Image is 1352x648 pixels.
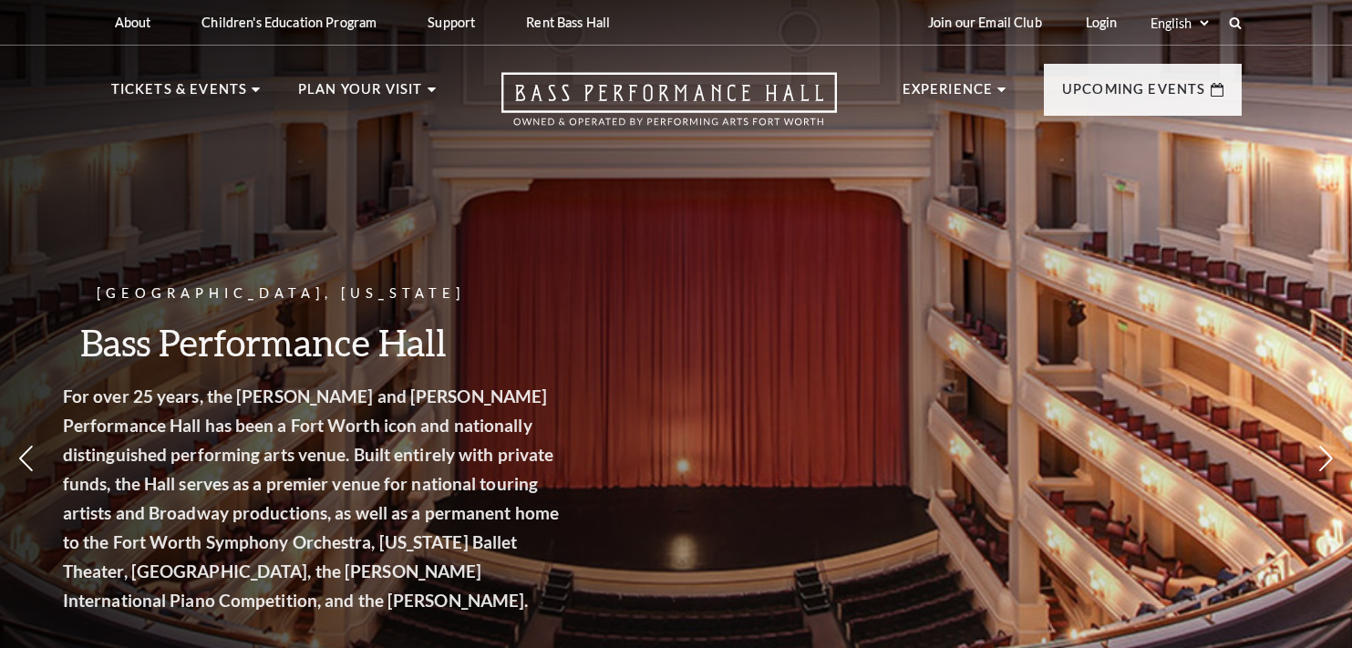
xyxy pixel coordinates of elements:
[1147,15,1212,32] select: Select:
[526,15,610,30] p: Rent Bass Hall
[111,78,248,111] p: Tickets & Events
[104,386,600,611] strong: For over 25 years, the [PERSON_NAME] and [PERSON_NAME] Performance Hall has been a Fort Worth ico...
[298,78,423,111] p: Plan Your Visit
[201,15,377,30] p: Children's Education Program
[903,78,994,111] p: Experience
[104,319,605,365] h3: Bass Performance Hall
[115,15,151,30] p: About
[1062,78,1206,111] p: Upcoming Events
[104,283,605,305] p: [GEOGRAPHIC_DATA], [US_STATE]
[428,15,475,30] p: Support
